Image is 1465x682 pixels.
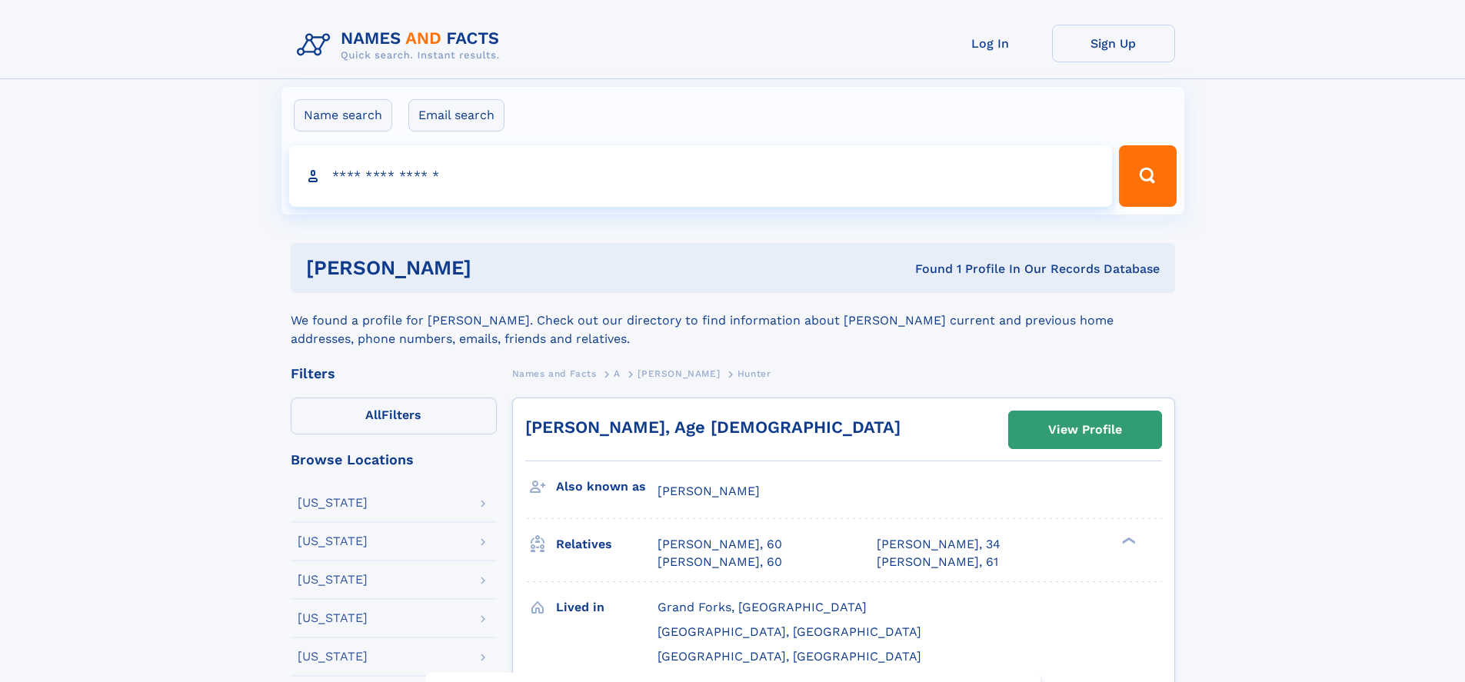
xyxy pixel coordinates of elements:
[298,497,368,509] div: [US_STATE]
[1009,411,1161,448] a: View Profile
[298,650,368,663] div: [US_STATE]
[658,484,760,498] span: [PERSON_NAME]
[291,453,497,467] div: Browse Locations
[289,145,1113,207] input: search input
[291,398,497,434] label: Filters
[291,25,512,66] img: Logo Names and Facts
[556,594,658,620] h3: Lived in
[1118,536,1137,546] div: ❯
[298,612,368,624] div: [US_STATE]
[614,364,621,383] a: A
[408,99,504,131] label: Email search
[877,554,998,571] a: [PERSON_NAME], 61
[298,535,368,547] div: [US_STATE]
[525,418,901,437] a: [PERSON_NAME], Age [DEMOGRAPHIC_DATA]
[658,649,921,664] span: [GEOGRAPHIC_DATA], [GEOGRAPHIC_DATA]
[1119,145,1176,207] button: Search Button
[1052,25,1175,62] a: Sign Up
[1048,412,1122,447] div: View Profile
[556,474,658,500] h3: Also known as
[929,25,1052,62] a: Log In
[306,258,694,278] h1: [PERSON_NAME]
[294,99,392,131] label: Name search
[556,531,658,557] h3: Relatives
[658,624,921,639] span: [GEOGRAPHIC_DATA], [GEOGRAPHIC_DATA]
[658,554,782,571] a: [PERSON_NAME], 60
[737,368,771,379] span: Hunter
[658,536,782,553] a: [PERSON_NAME], 60
[614,368,621,379] span: A
[877,536,1001,553] a: [PERSON_NAME], 34
[638,364,720,383] a: [PERSON_NAME]
[298,574,368,586] div: [US_STATE]
[291,293,1175,348] div: We found a profile for [PERSON_NAME]. Check out our directory to find information about [PERSON_N...
[638,368,720,379] span: [PERSON_NAME]
[365,408,381,422] span: All
[693,261,1160,278] div: Found 1 Profile In Our Records Database
[512,364,597,383] a: Names and Facts
[658,600,867,614] span: Grand Forks, [GEOGRAPHIC_DATA]
[291,367,497,381] div: Filters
